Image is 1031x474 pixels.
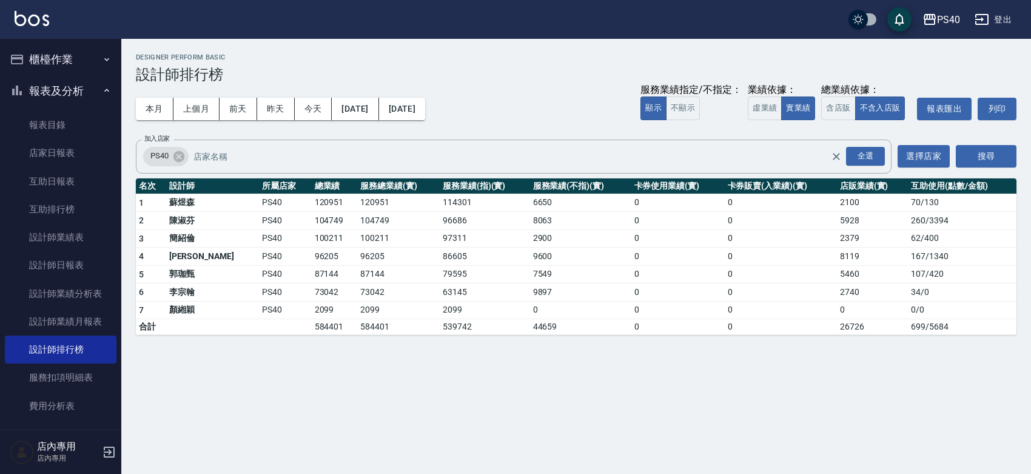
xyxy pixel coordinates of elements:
td: 0 [631,283,725,302]
a: 互助排行榜 [5,195,116,223]
td: 李宗翰 [166,283,260,302]
td: 44659 [530,319,631,335]
td: PS40 [259,248,311,266]
img: Person [10,440,34,464]
td: 0 [631,265,725,283]
td: 104749 [357,212,440,230]
td: 63145 [440,283,530,302]
span: 5 [139,269,144,279]
td: 0 [631,194,725,212]
td: 0 [725,248,837,266]
td: 114301 [440,194,530,212]
td: 2379 [837,229,908,248]
th: 名次 [136,178,166,194]
td: 100211 [312,229,358,248]
a: 店家日報表 [5,139,116,167]
button: 不含入店販 [855,96,905,120]
td: 0 [530,301,631,319]
td: 8063 [530,212,631,230]
td: 26726 [837,319,908,335]
td: 0 [631,301,725,319]
td: 顏緗穎 [166,301,260,319]
td: 0 [725,301,837,319]
td: 9600 [530,248,631,266]
div: 業績依據： [748,84,815,96]
td: 539742 [440,319,530,335]
a: 互助日報表 [5,168,116,195]
td: 260 / 3394 [908,212,1016,230]
a: 設計師業績分析表 [5,280,116,308]
td: 0 [725,265,837,283]
th: 卡券使用業績(實) [631,178,725,194]
img: Logo [15,11,49,26]
label: 加入店家 [144,134,170,143]
td: 97311 [440,229,530,248]
button: 顯示 [640,96,667,120]
h2: Designer Perform Basic [136,53,1016,61]
td: 0 [725,229,837,248]
a: 設計師業績表 [5,223,116,251]
input: 店家名稱 [190,146,853,167]
td: 0 [631,248,725,266]
button: 登出 [970,8,1016,31]
button: 選擇店家 [898,145,950,168]
a: 設計師業績月報表 [5,308,116,336]
td: 62 / 400 [908,229,1016,248]
span: 2 [139,215,144,225]
td: 87144 [357,265,440,283]
h5: 店內專用 [37,441,99,453]
button: 不顯示 [666,96,700,120]
button: 本月 [136,98,173,120]
td: 0 [631,319,725,335]
a: 報表匯出 [917,98,972,120]
td: 0 / 0 [908,301,1016,319]
td: 9897 [530,283,631,302]
td: 0 [631,212,725,230]
button: Clear [828,148,845,165]
th: 所屬店家 [259,178,311,194]
td: 2740 [837,283,908,302]
td: 簡紹倫 [166,229,260,248]
td: 584401 [312,319,358,335]
th: 服務業績(指)(實) [440,178,530,194]
th: 服務業績(不指)(實) [530,178,631,194]
td: 0 [725,319,837,335]
td: 2900 [530,229,631,248]
td: 0 [631,229,725,248]
td: 120951 [357,194,440,212]
td: 79595 [440,265,530,283]
th: 總業績 [312,178,358,194]
td: 2100 [837,194,908,212]
td: 96686 [440,212,530,230]
td: 7549 [530,265,631,283]
td: 2099 [357,301,440,319]
td: 陳淑芬 [166,212,260,230]
th: 卡券販賣(入業績)(實) [725,178,837,194]
table: a dense table [136,178,1016,336]
p: 店內專用 [37,453,99,464]
td: 96205 [357,248,440,266]
span: 6 [139,287,144,297]
td: 2099 [440,301,530,319]
button: 前天 [220,98,257,120]
button: 上個月 [173,98,220,120]
button: 昨天 [257,98,295,120]
button: save [887,7,912,32]
th: 設計師 [166,178,260,194]
span: 3 [139,234,144,243]
button: 搜尋 [956,145,1016,168]
td: 584401 [357,319,440,335]
div: 服務業績指定/不指定： [640,84,742,96]
th: 互助使用(點數/金額) [908,178,1016,194]
a: 設計師日報表 [5,251,116,279]
button: 報表及分析 [5,75,116,107]
td: 蘇煜森 [166,194,260,212]
td: 8119 [837,248,908,266]
button: 列印 [978,98,1016,120]
a: 設計師排行榜 [5,336,116,364]
td: 167 / 1340 [908,248,1016,266]
td: PS40 [259,212,311,230]
td: 合計 [136,319,166,335]
td: PS40 [259,283,311,302]
td: 100211 [357,229,440,248]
